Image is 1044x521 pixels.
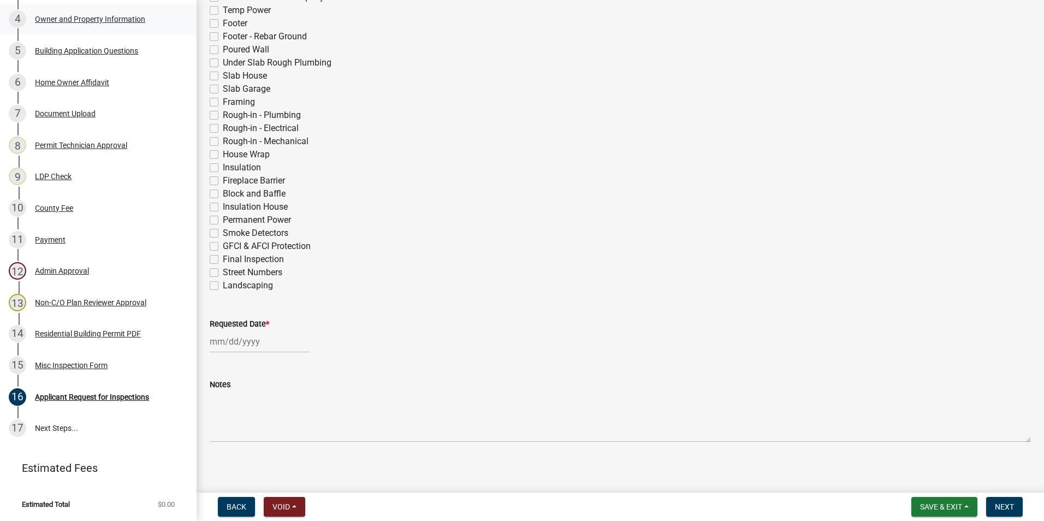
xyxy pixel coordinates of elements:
label: Slab House [223,69,267,82]
label: Rough-in - Plumbing [223,109,301,122]
div: 4 [9,10,26,28]
div: Home Owner Affidavit [35,79,109,86]
span: Back [227,502,246,511]
div: Admin Approval [35,267,89,275]
label: Permanent Power [223,214,291,227]
div: 7 [9,105,26,122]
div: 8 [9,137,26,154]
label: Under Slab Rough Plumbing [223,56,331,69]
label: Rough-in - Mechanical [223,135,309,148]
div: 6 [9,74,26,91]
button: Back [218,497,255,517]
label: GFCI & AFCI Protection [223,240,311,253]
label: Footer [223,17,247,30]
label: Requested Date [210,321,269,328]
label: Block and Baffle [223,187,286,200]
label: Slab Garage [223,82,270,96]
button: Save & Exit [911,497,977,517]
span: $0.00 [158,501,175,508]
div: Non-C/O Plan Reviewer Approval [35,299,146,306]
button: Void [264,497,305,517]
div: 9 [9,168,26,185]
div: Document Upload [35,110,96,117]
span: Save & Exit [920,502,962,511]
span: Estimated Total [22,501,70,508]
label: Street Numbers [223,266,282,279]
span: Next [995,502,1014,511]
div: Building Application Questions [35,47,138,55]
div: Residential Building Permit PDF [35,330,141,338]
div: Misc Inspection Form [35,362,108,369]
div: 13 [9,294,26,311]
div: LDP Check [35,173,72,180]
div: 16 [9,388,26,406]
div: Permit Technician Approval [35,141,127,149]
label: Smoke Detectors [223,227,288,240]
label: Framing [223,96,255,109]
label: Notes [210,381,230,389]
div: 11 [9,231,26,248]
label: Poured Wall [223,43,269,56]
label: Insulation House [223,200,288,214]
label: House Wrap [223,148,270,161]
div: 15 [9,357,26,374]
label: Final Inspection [223,253,284,266]
div: 17 [9,419,26,437]
div: County Fee [35,204,73,212]
label: Footer - Rebar Ground [223,30,307,43]
label: Rough-in - Electrical [223,122,299,135]
label: Insulation [223,161,261,174]
div: 10 [9,199,26,217]
div: 14 [9,325,26,342]
button: Next [986,497,1023,517]
input: mm/dd/yyyy [210,330,310,353]
label: Landscaping [223,279,273,292]
div: Owner and Property Information [35,15,145,23]
label: Fireplace Barrier [223,174,285,187]
div: 5 [9,42,26,60]
div: Payment [35,236,66,244]
div: 12 [9,262,26,280]
label: Temp Power [223,4,271,17]
div: Applicant Request for Inspections [35,393,149,401]
span: Void [272,502,290,511]
a: Estimated Fees [9,457,179,479]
